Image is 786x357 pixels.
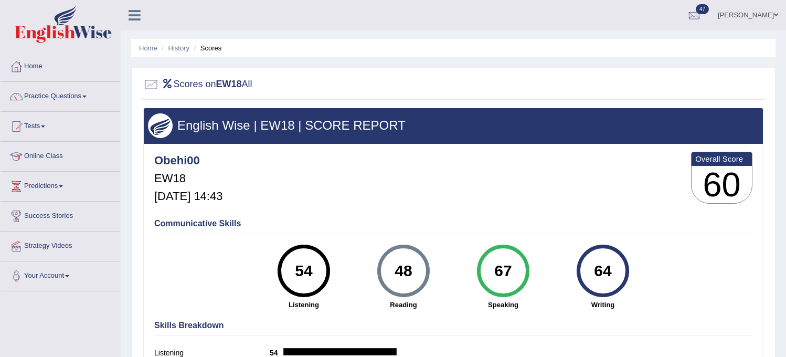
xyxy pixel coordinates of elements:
a: Home [1,52,120,78]
a: Practice Questions [1,82,120,108]
li: Scores [192,43,222,53]
a: History [168,44,189,52]
h2: Scores on All [143,77,252,92]
b: 54 [270,349,283,357]
a: Home [139,44,157,52]
a: Tests [1,112,120,138]
a: Your Account [1,261,120,288]
a: Strategy Videos [1,232,120,258]
div: 64 [583,249,622,293]
h4: Obehi00 [154,154,222,167]
strong: Listening [259,300,348,310]
h4: Communicative Skills [154,219,752,228]
a: Online Class [1,142,120,168]
strong: Speaking [459,300,548,310]
h5: [DATE] 14:43 [154,190,222,203]
h5: EW18 [154,172,222,185]
a: Predictions [1,172,120,198]
strong: Reading [359,300,448,310]
b: Overall Score [695,154,748,163]
h3: 60 [692,166,752,204]
div: 67 [484,249,522,293]
h4: Skills Breakdown [154,321,752,330]
a: Success Stories [1,202,120,228]
strong: Writing [558,300,647,310]
div: 54 [284,249,323,293]
span: 47 [696,4,709,14]
h3: English Wise | EW18 | SCORE REPORT [148,119,759,132]
div: 48 [384,249,422,293]
img: wings.png [148,113,173,138]
b: EW18 [216,79,242,89]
